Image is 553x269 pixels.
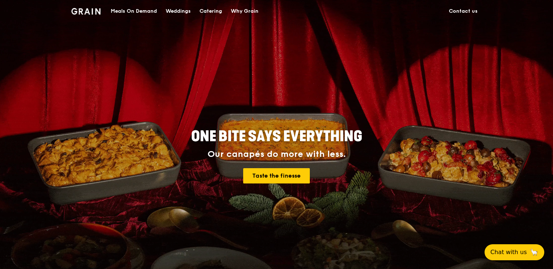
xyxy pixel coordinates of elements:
[445,0,482,22] a: Contact us
[490,248,527,257] span: Chat with us
[243,168,310,183] a: Taste the finesse
[161,0,195,22] a: Weddings
[146,149,408,159] div: Our canapés do more with less.
[231,0,258,22] div: Why Grain
[166,0,191,22] div: Weddings
[200,0,222,22] div: Catering
[71,8,101,15] img: Grain
[195,0,226,22] a: Catering
[226,0,263,22] a: Why Grain
[191,128,362,145] span: ONE BITE SAYS EVERYTHING
[530,248,538,257] span: 🦙
[111,0,157,22] div: Meals On Demand
[485,244,544,260] button: Chat with us🦙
